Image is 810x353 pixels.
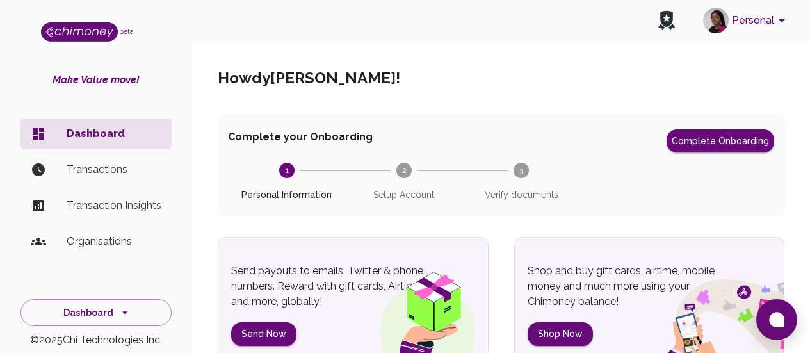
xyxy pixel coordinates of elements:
text: 2 [401,166,406,175]
img: Logo [41,22,118,42]
button: Shop Now [528,322,593,346]
p: Dashboard [67,126,161,142]
button: account of current user [698,4,795,37]
p: Send payouts to emails, Twitter & phone numbers. Reward with gift cards, Airtime, and more, globa... [231,263,434,309]
span: Complete your Onboarding [228,129,373,152]
p: Transactions [67,162,161,177]
p: Transaction Insights [67,198,161,213]
button: Dashboard [20,299,172,327]
span: Verify documents [468,188,575,201]
h5: Howdy [PERSON_NAME] ! [218,68,400,88]
text: 1 [285,166,288,175]
text: 3 [519,166,523,175]
span: Setup Account [350,188,457,201]
span: beta [119,28,134,35]
button: Complete Onboarding [667,129,774,152]
img: avatar [703,8,729,33]
span: Personal Information [233,188,340,201]
button: Send Now [231,322,296,346]
p: Organisations [67,234,161,249]
button: Open chat window [756,299,797,340]
p: Shop and buy gift cards, airtime, mobile money and much more using your Chimoney balance! [528,263,731,309]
